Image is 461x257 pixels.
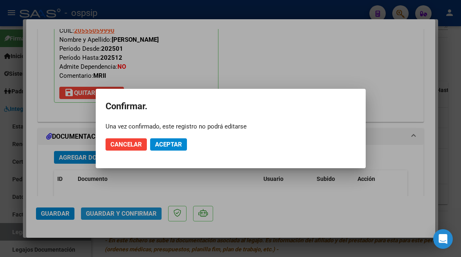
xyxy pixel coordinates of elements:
[110,141,142,148] span: Cancelar
[106,138,147,151] button: Cancelar
[150,138,187,151] button: Aceptar
[106,99,356,114] h2: Confirmar.
[106,122,356,131] div: Una vez confirmado, este registro no podrá editarse
[433,229,453,249] div: Open Intercom Messenger
[155,141,182,148] span: Aceptar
